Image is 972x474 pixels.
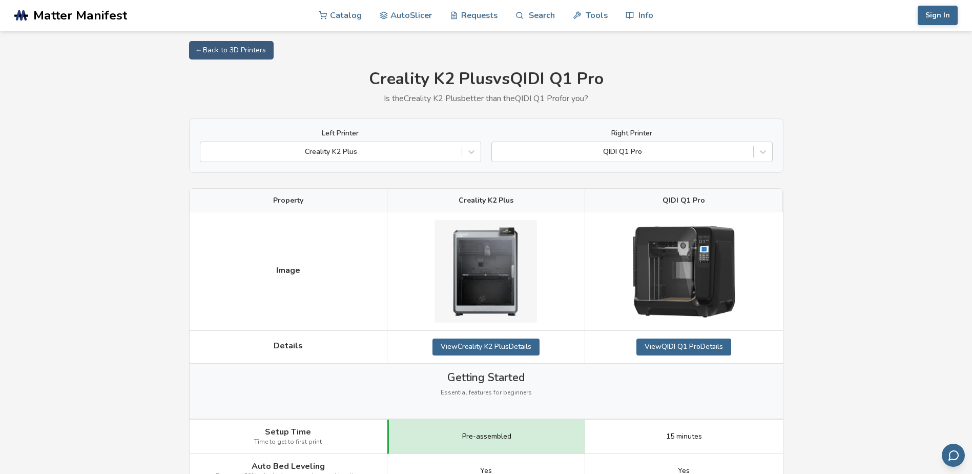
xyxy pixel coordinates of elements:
[276,266,300,275] span: Image
[33,8,127,23] span: Matter Manifest
[447,371,525,384] span: Getting Started
[441,389,532,397] span: Essential features for beginners
[663,196,705,205] span: QIDI Q1 Pro
[459,196,513,205] span: Creality K2 Plus
[491,129,773,137] label: Right Printer
[432,339,540,355] a: ViewCreality K2 PlusDetails
[435,220,537,323] img: Creality K2 Plus
[633,226,735,318] img: QIDI Q1 Pro
[189,70,783,89] h1: Creality K2 Plus vs QIDI Q1 Pro
[254,439,322,446] span: Time to get to first print
[636,339,731,355] a: ViewQIDI Q1 ProDetails
[918,6,958,25] button: Sign In
[189,94,783,103] p: Is the Creality K2 Plus better than the QIDI Q1 Pro for you?
[942,444,965,467] button: Send feedback via email
[265,427,311,437] span: Setup Time
[205,148,208,156] input: Creality K2 Plus
[252,462,325,471] span: Auto Bed Leveling
[497,148,499,156] input: QIDI Q1 Pro
[666,432,702,441] span: 15 minutes
[462,432,511,441] span: Pre-assembled
[274,341,303,350] span: Details
[189,41,274,60] a: ← Back to 3D Printers
[200,129,481,137] label: Left Printer
[273,196,303,205] span: Property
